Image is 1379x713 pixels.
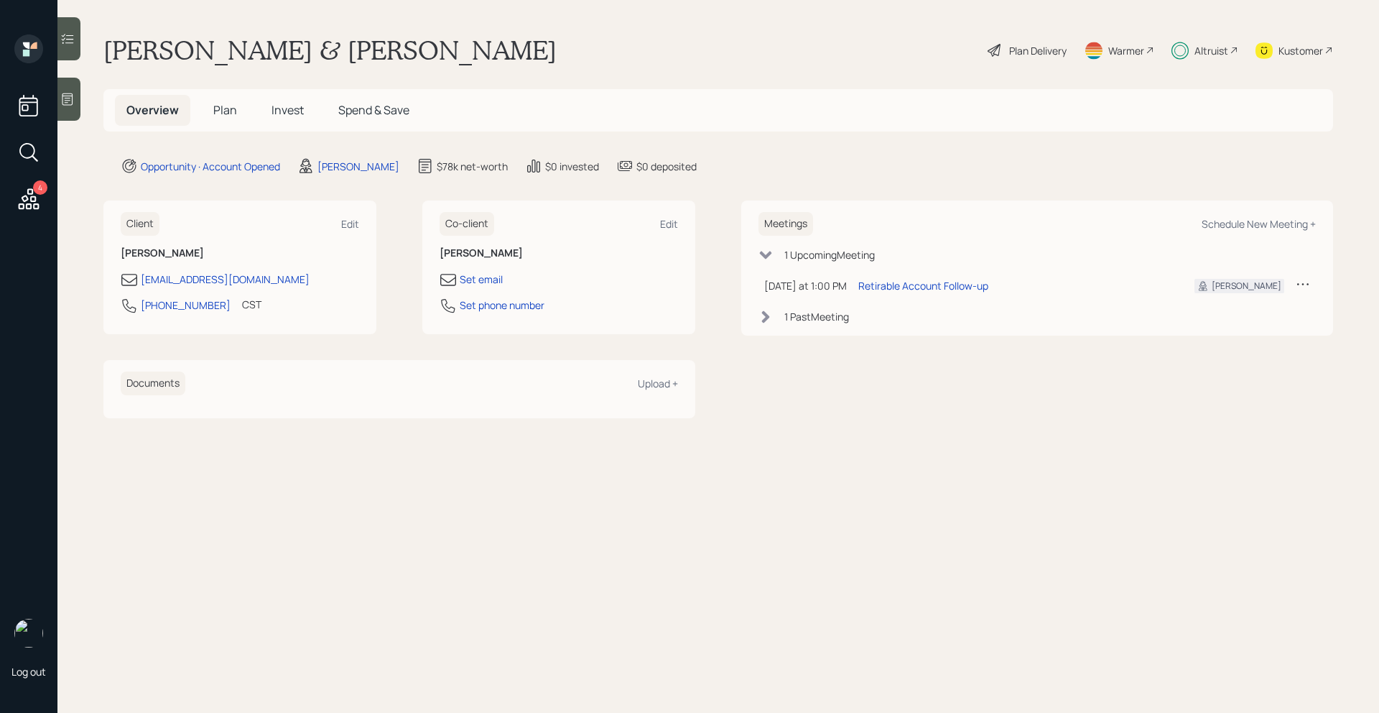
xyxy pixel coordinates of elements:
div: CST [242,297,261,312]
div: Log out [11,665,46,678]
div: [DATE] at 1:00 PM [764,278,847,293]
div: Opportunity · Account Opened [141,159,280,174]
div: Edit [660,217,678,231]
div: Set email [460,272,503,287]
div: Kustomer [1278,43,1323,58]
div: $0 deposited [636,159,697,174]
div: [PHONE_NUMBER] [141,298,231,313]
h6: [PERSON_NAME] [121,247,359,259]
div: 4 [33,180,47,195]
div: $0 invested [545,159,599,174]
div: Altruist [1194,43,1228,58]
div: $78k net-worth [437,159,508,174]
h1: [PERSON_NAME] & [PERSON_NAME] [103,34,557,66]
div: Retirable Account Follow-up [858,278,988,293]
h6: Meetings [758,212,813,236]
h6: Client [121,212,159,236]
div: Edit [341,217,359,231]
div: [EMAIL_ADDRESS][DOMAIN_NAME] [141,272,310,287]
div: Set phone number [460,298,544,313]
div: Upload + [638,377,678,390]
span: Invest [271,102,304,118]
div: [PERSON_NAME] [317,159,399,174]
div: [PERSON_NAME] [1212,280,1281,293]
h6: Co-client [440,212,494,236]
div: Plan Delivery [1009,43,1067,58]
div: 1 Past Meeting [784,309,849,324]
div: Schedule New Meeting + [1202,217,1316,231]
h6: [PERSON_NAME] [440,247,678,259]
div: 1 Upcoming Meeting [784,247,875,262]
div: Warmer [1108,43,1144,58]
span: Spend & Save [338,102,409,118]
h6: Documents [121,372,185,395]
span: Overview [126,102,179,118]
span: Plan [213,102,237,118]
img: michael-russo-headshot.png [14,619,43,648]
